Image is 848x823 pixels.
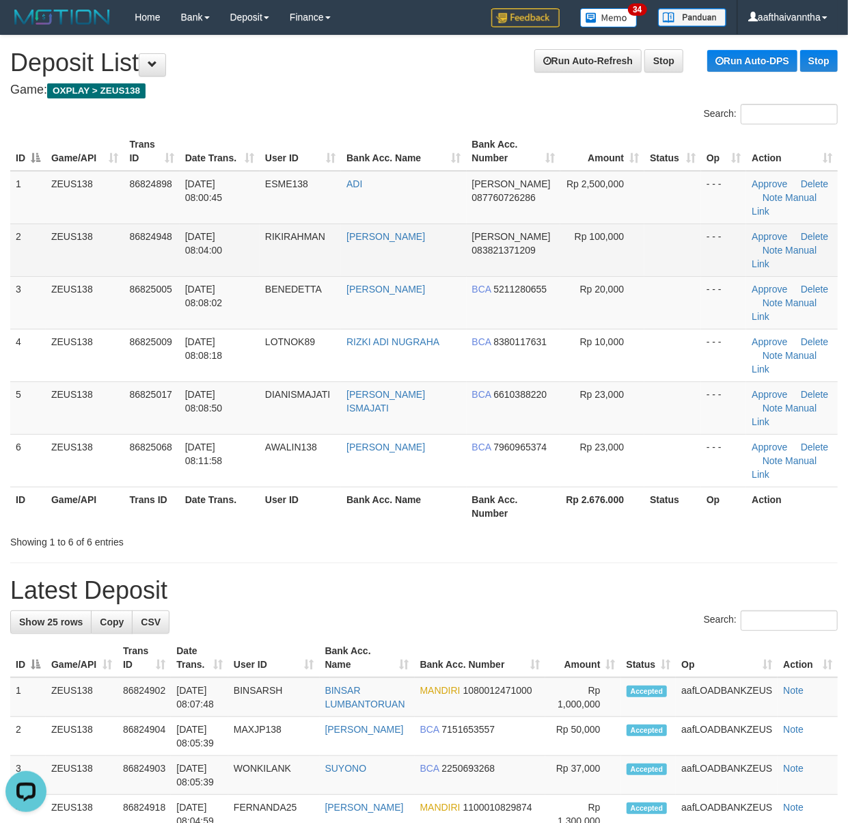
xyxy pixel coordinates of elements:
td: [DATE] 08:07:48 [171,677,228,717]
span: Copy 8380117631 to clipboard [493,336,547,347]
span: Copy 087760726286 to clipboard [472,192,536,203]
td: - - - [701,381,746,434]
span: [DATE] 08:08:18 [185,336,223,361]
td: BINSARSH [228,677,320,717]
td: 2 [10,717,46,756]
img: panduan.png [658,8,726,27]
a: Stop [800,50,838,72]
td: ZEUS138 [46,434,124,487]
span: Rp 100,000 [575,231,624,242]
th: Action [746,487,838,526]
span: BCA [472,336,491,347]
h1: Latest Deposit [10,577,838,604]
span: Copy 6610388220 to clipboard [493,389,547,400]
th: Bank Acc. Number [467,487,560,526]
h1: Deposit List [10,49,838,77]
a: Note [763,245,783,256]
th: Amount: activate to sort column ascending [560,132,645,171]
td: Rp 1,000,000 [545,677,620,717]
span: 86825005 [130,284,172,295]
th: ID: activate to sort column descending [10,132,46,171]
td: 86824902 [118,677,171,717]
span: MANDIRI [420,802,461,813]
th: ID: activate to sort column descending [10,638,46,677]
a: Approve [752,442,787,453]
a: [PERSON_NAME] [346,231,425,242]
a: Note [783,685,804,696]
a: Delete [801,231,828,242]
td: ZEUS138 [46,381,124,434]
a: Run Auto-DPS [707,50,797,72]
a: [PERSON_NAME] [325,724,404,735]
a: Approve [752,231,787,242]
span: Copy 7151653557 to clipboard [441,724,495,735]
span: Copy 083821371209 to clipboard [472,245,536,256]
img: Button%20Memo.svg [580,8,638,27]
th: Bank Acc. Number: activate to sort column ascending [467,132,560,171]
a: Delete [801,442,828,453]
td: 86824904 [118,717,171,756]
th: Action: activate to sort column ascending [778,638,838,677]
span: MANDIRI [420,685,461,696]
td: ZEUS138 [46,677,118,717]
th: Trans ID: activate to sort column ascending [124,132,180,171]
a: Approve [752,389,787,400]
th: Bank Acc. Number: activate to sort column ascending [415,638,546,677]
td: 1 [10,677,46,717]
span: Rp 23,000 [580,442,625,453]
span: Rp 10,000 [580,336,625,347]
th: User ID [260,487,341,526]
h4: Game: [10,83,838,97]
span: 86825017 [130,389,172,400]
th: User ID: activate to sort column ascending [228,638,320,677]
th: Game/API: activate to sort column ascending [46,638,118,677]
th: Bank Acc. Name: activate to sort column ascending [320,638,415,677]
label: Search: [704,610,838,631]
td: - - - [701,171,746,224]
span: RIKIRAHMAN [265,231,325,242]
td: - - - [701,329,746,381]
a: RIZKI ADI NUGRAHA [346,336,439,347]
a: Note [763,403,783,414]
a: Approve [752,178,787,189]
span: [PERSON_NAME] [472,231,551,242]
a: Show 25 rows [10,610,92,634]
a: Note [763,192,783,203]
a: Note [783,802,804,813]
td: 4 [10,329,46,381]
td: - - - [701,276,746,329]
a: Note [763,297,783,308]
img: Feedback.jpg [491,8,560,27]
td: MAXJP138 [228,717,320,756]
span: 34 [628,3,646,16]
a: Run Auto-Refresh [534,49,642,72]
td: 2 [10,224,46,276]
span: [DATE] 08:00:45 [185,178,223,203]
td: 6 [10,434,46,487]
span: Copy 1080012471000 to clipboard [463,685,532,696]
th: Status: activate to sort column ascending [621,638,676,677]
a: Delete [801,178,828,189]
span: [DATE] 08:08:02 [185,284,223,308]
th: Bank Acc. Name [341,487,466,526]
td: 3 [10,756,46,795]
th: Date Trans.: activate to sort column ascending [180,132,260,171]
a: [PERSON_NAME] ISMAJATI [346,389,425,414]
td: Rp 50,000 [545,717,620,756]
span: BCA [472,442,491,453]
span: Copy 5211280655 to clipboard [493,284,547,295]
a: Note [783,763,804,774]
th: Status [644,487,701,526]
label: Search: [704,104,838,124]
th: Game/API: activate to sort column ascending [46,132,124,171]
span: Accepted [627,802,668,814]
td: aafLOADBANKZEUS [676,756,778,795]
button: Open LiveChat chat widget [5,5,46,46]
td: Rp 37,000 [545,756,620,795]
td: aafLOADBANKZEUS [676,677,778,717]
a: Approve [752,336,787,347]
span: [PERSON_NAME] [472,178,551,189]
span: Show 25 rows [19,617,83,628]
th: Amount: activate to sort column ascending [545,638,620,677]
a: Approve [752,284,787,295]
